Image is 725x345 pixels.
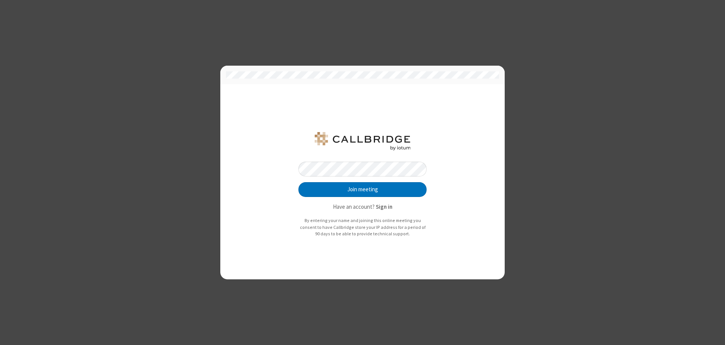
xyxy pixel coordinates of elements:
button: Join meeting [298,182,427,197]
img: QA Selenium DO NOT DELETE OR CHANGE [313,132,412,150]
button: Sign in [376,203,392,211]
strong: Sign in [376,203,392,210]
p: Have an account? [298,203,427,211]
p: By entering your name and joining this online meeting you consent to have Callbridge store your I... [298,217,427,237]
